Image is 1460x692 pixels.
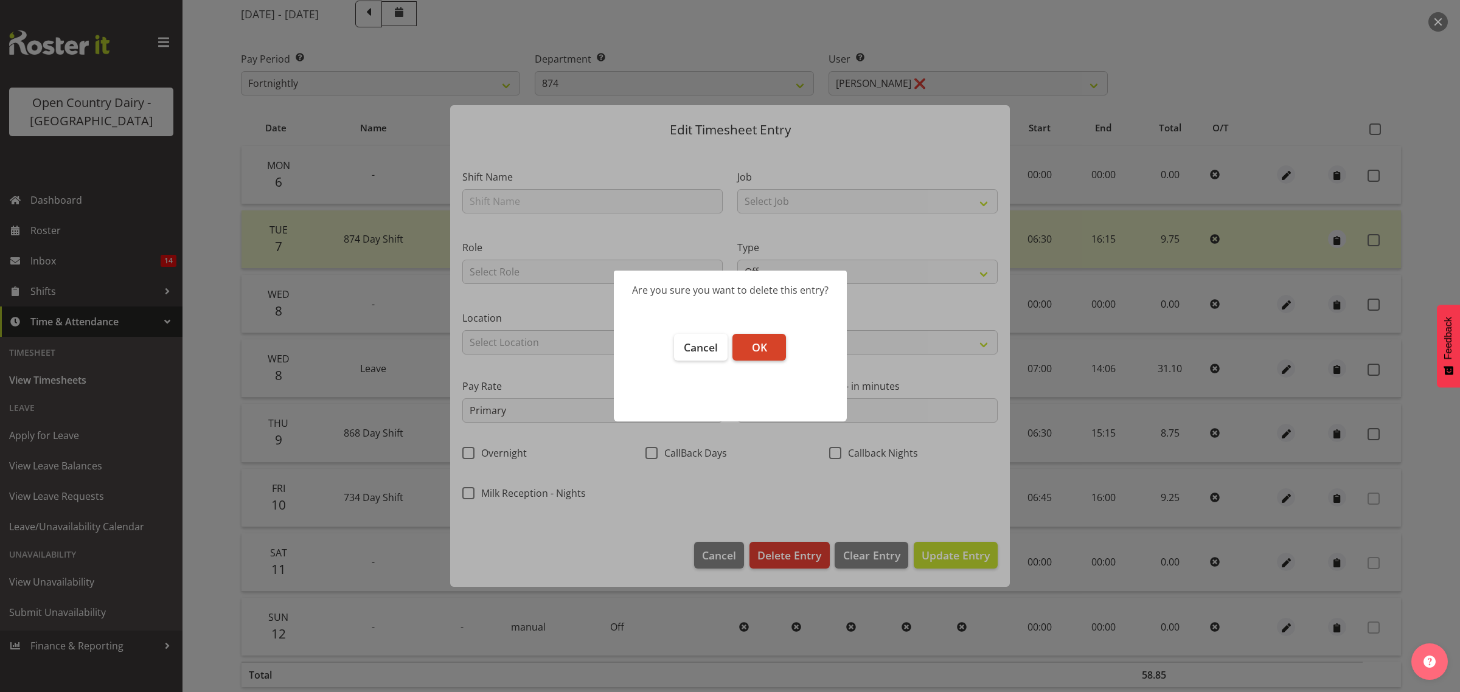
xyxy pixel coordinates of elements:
[732,334,786,361] button: OK
[1443,317,1454,359] span: Feedback
[752,340,767,355] span: OK
[684,340,718,355] span: Cancel
[674,334,728,361] button: Cancel
[1437,305,1460,387] button: Feedback - Show survey
[632,283,829,297] div: Are you sure you want to delete this entry?
[1423,656,1436,668] img: help-xxl-2.png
